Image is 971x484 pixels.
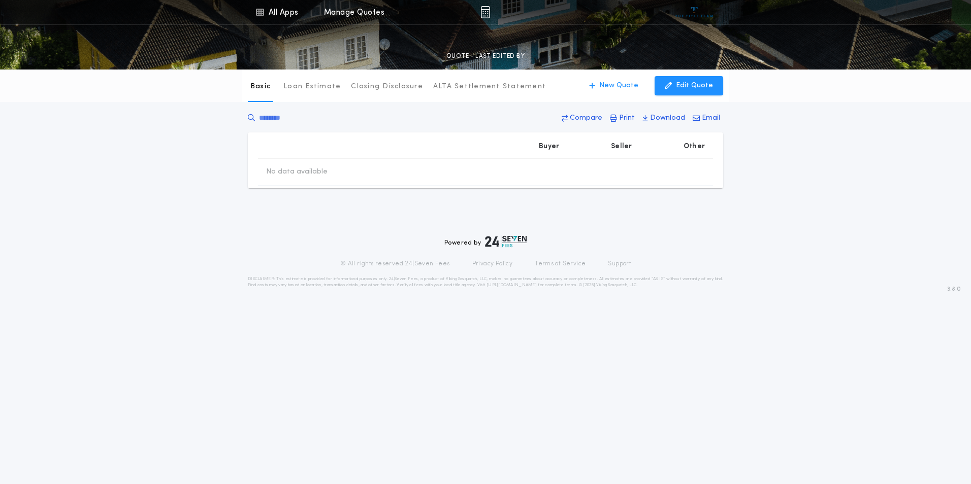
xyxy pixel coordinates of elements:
[639,109,688,127] button: Download
[340,260,450,268] p: © All rights reserved. 24|Seven Fees
[608,260,631,268] a: Support
[611,142,632,152] p: Seller
[947,285,961,294] span: 3.8.0
[433,82,546,92] p: ALTA Settlement Statement
[607,109,638,127] button: Print
[539,142,559,152] p: Buyer
[690,109,723,127] button: Email
[444,235,527,248] div: Powered by
[702,113,720,123] p: Email
[485,235,527,248] img: logo
[480,6,490,18] img: img
[258,159,336,185] td: No data available
[535,260,586,268] a: Terms of Service
[579,76,649,95] button: New Quote
[599,81,638,91] p: New Quote
[676,81,713,91] p: Edit Quote
[650,113,685,123] p: Download
[675,7,714,17] img: vs-icon
[655,76,723,95] button: Edit Quote
[684,142,705,152] p: Other
[619,113,635,123] p: Print
[570,113,602,123] p: Compare
[250,82,271,92] p: Basic
[472,260,513,268] a: Privacy Policy
[351,82,423,92] p: Closing Disclosure
[248,276,723,288] p: DISCLAIMER: This estimate is provided for informational purposes only. 24|Seven Fees, a product o...
[487,283,537,287] a: [URL][DOMAIN_NAME]
[283,82,341,92] p: Loan Estimate
[446,51,525,61] p: QUOTE - LAST EDITED BY
[559,109,605,127] button: Compare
